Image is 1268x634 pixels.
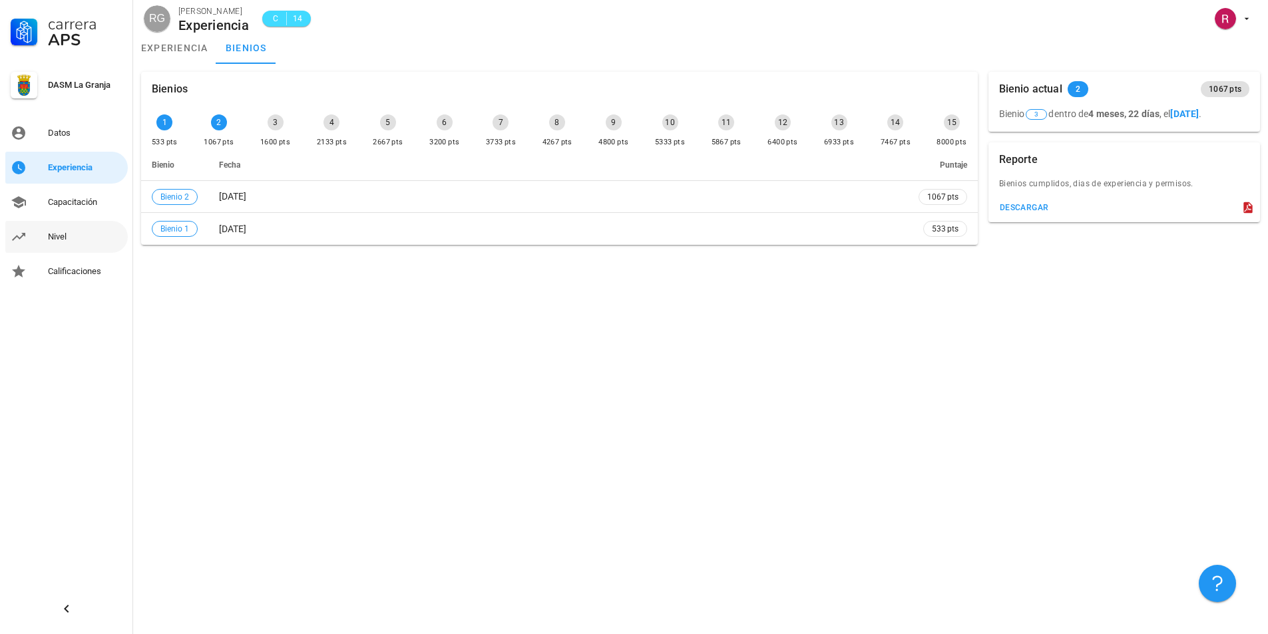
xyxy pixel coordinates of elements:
span: 3 [1034,110,1038,119]
a: Calificaciones [5,255,128,287]
div: 5333 pts [655,136,685,149]
b: 4 meses, 22 días [1088,108,1160,119]
div: 14 [887,114,903,130]
div: 2667 pts [373,136,403,149]
button: descargar [994,198,1054,217]
span: Bienio 1 [160,222,189,236]
div: 13 [831,114,847,130]
span: [DATE] [219,224,246,234]
div: 3 [268,114,284,130]
th: Fecha [208,149,908,181]
div: Nivel [48,232,122,242]
div: Datos [48,128,122,138]
span: el . [1163,108,1201,119]
div: 5 [380,114,396,130]
a: experiencia [133,32,216,64]
th: Puntaje [908,149,978,181]
span: [DATE] [219,191,246,202]
span: 14 [292,12,303,25]
div: Capacitación [48,197,122,208]
div: 2133 pts [317,136,347,149]
a: Datos [5,117,128,149]
div: 7467 pts [881,136,911,149]
div: 3200 pts [429,136,459,149]
div: [PERSON_NAME] [178,5,249,18]
div: 4800 pts [598,136,628,149]
div: 10 [662,114,678,130]
span: Fecha [219,160,240,170]
div: Calificaciones [48,266,122,277]
div: Experiencia [178,18,249,33]
div: DASM La Granja [48,80,122,90]
div: Reporte [999,142,1038,177]
div: Bienio actual [999,72,1062,106]
span: Bienio dentro de , [999,108,1162,119]
span: Bienio 2 [160,190,189,204]
th: Bienio [141,149,208,181]
div: 8000 pts [937,136,966,149]
div: avatar [144,5,170,32]
div: 9 [606,114,622,130]
span: 533 pts [932,222,958,236]
div: 15 [944,114,960,130]
span: 1067 pts [1209,81,1241,97]
span: Puntaje [940,160,967,170]
div: descargar [999,203,1049,212]
div: 1067 pts [204,136,234,149]
span: Bienio [152,160,174,170]
div: 4 [323,114,339,130]
div: 5867 pts [712,136,741,149]
b: [DATE] [1170,108,1199,119]
span: 1067 pts [927,190,958,204]
div: 533 pts [152,136,178,149]
div: Bienios cumplidos, dias de experiencia y permisos. [988,177,1260,198]
div: avatar [1215,8,1236,29]
div: 8 [549,114,565,130]
div: 6400 pts [767,136,797,149]
div: Carrera [48,16,122,32]
div: 11 [718,114,734,130]
a: Experiencia [5,152,128,184]
div: Experiencia [48,162,122,173]
div: 7 [493,114,509,130]
div: 12 [775,114,791,130]
a: Capacitación [5,186,128,218]
div: 1 [156,114,172,130]
div: 6 [437,114,453,130]
div: 2 [211,114,227,130]
span: C [270,12,281,25]
div: 6933 pts [824,136,854,149]
a: bienios [216,32,276,64]
div: 4267 pts [542,136,572,149]
span: 2 [1076,81,1080,97]
span: RG [149,5,165,32]
div: 1600 pts [260,136,290,149]
a: Nivel [5,221,128,253]
div: APS [48,32,122,48]
div: Bienios [152,72,188,106]
div: 3733 pts [486,136,516,149]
